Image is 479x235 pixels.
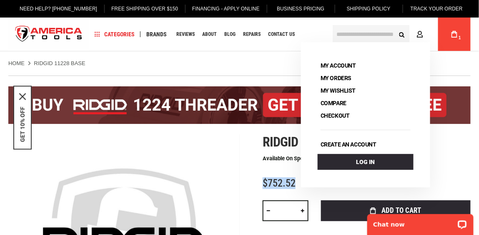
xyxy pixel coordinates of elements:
[347,6,391,12] span: Shipping Policy
[202,32,217,37] span: About
[8,19,89,50] img: America Tools
[221,29,239,40] a: Blog
[446,18,462,51] a: 1
[34,60,85,66] strong: RIDGID 11228 BASE
[263,177,296,189] span: $752.52
[146,31,167,37] span: Brands
[143,29,171,40] a: Brands
[243,32,261,37] span: Repairs
[394,26,410,42] button: Search
[459,35,461,40] span: 1
[318,60,359,71] a: My Account
[95,31,135,37] span: Categories
[318,154,414,170] a: Log In
[318,139,379,150] a: Create an account
[19,93,26,100] button: Close
[263,156,333,162] p: Available on Special Order
[318,72,354,84] a: My Orders
[19,106,26,142] button: GET 10% OFF
[8,19,89,50] a: store logo
[239,29,264,40] a: Repairs
[263,134,362,150] span: Ridgid 11228 base
[264,29,298,40] a: Contact Us
[8,60,25,67] a: Home
[318,97,349,109] a: Compare
[318,85,359,96] a: My Wishlist
[173,29,198,40] a: Reviews
[321,200,471,221] button: Add to Cart
[381,207,421,214] span: Add to Cart
[198,29,221,40] a: About
[176,32,195,37] span: Reviews
[224,32,236,37] span: Blog
[268,32,295,37] span: Contact Us
[8,86,471,124] img: BOGO: Buy the RIDGID® 1224 Threader (26092), get the 92467 200A Stand FREE!
[91,29,138,40] a: Categories
[19,93,26,100] svg: close icon
[318,110,353,121] a: Checkout
[362,209,479,235] iframe: LiveChat chat widget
